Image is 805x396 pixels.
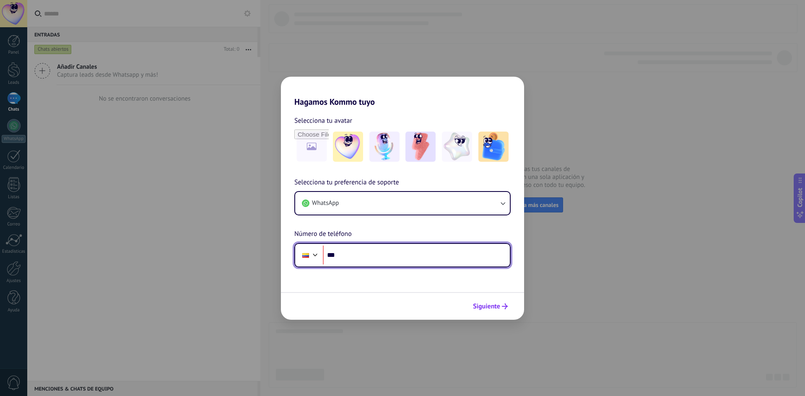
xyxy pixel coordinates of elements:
[442,132,472,162] img: -4.jpeg
[294,177,399,188] span: Selecciona tu preferencia de soporte
[333,132,363,162] img: -1.jpeg
[294,115,352,126] span: Selecciona tu avatar
[294,229,352,240] span: Número de teléfono
[473,303,500,309] span: Siguiente
[298,246,314,264] div: Colombia: + 57
[478,132,509,162] img: -5.jpeg
[405,132,436,162] img: -3.jpeg
[281,77,524,107] h2: Hagamos Kommo tuyo
[312,199,339,207] span: WhatsApp
[369,132,400,162] img: -2.jpeg
[295,192,510,215] button: WhatsApp
[469,299,512,313] button: Siguiente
